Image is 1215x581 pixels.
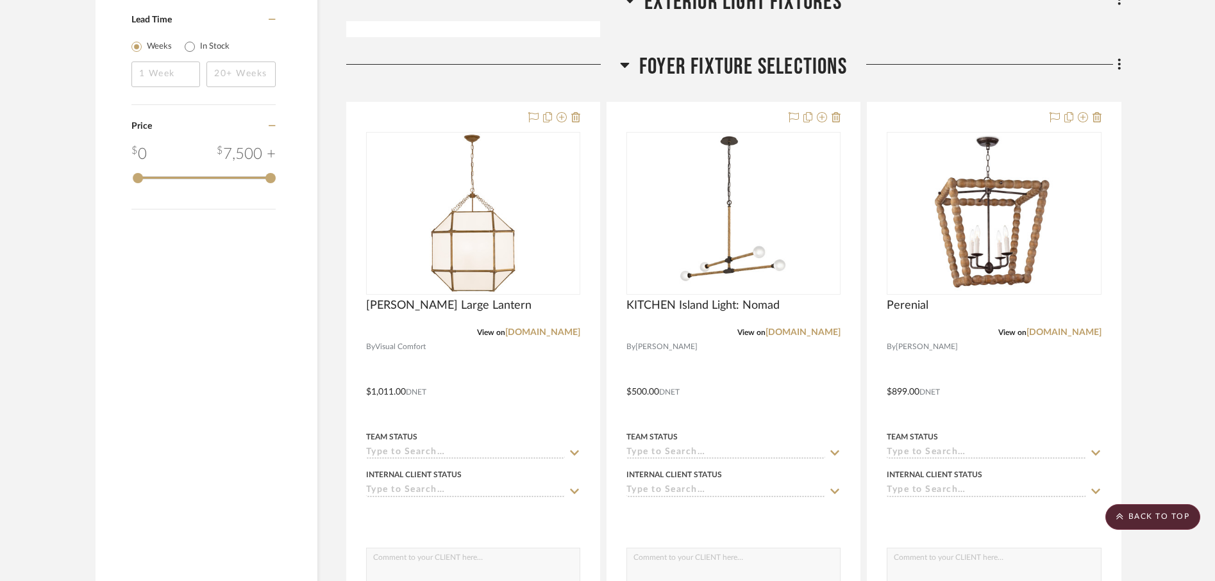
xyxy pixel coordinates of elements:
div: Internal Client Status [887,469,982,480]
a: [DOMAIN_NAME] [1026,328,1102,337]
span: By [887,341,896,353]
span: By [626,341,635,353]
div: Team Status [626,431,678,443]
input: Type to Search… [626,447,825,459]
span: [PERSON_NAME] [635,341,698,353]
input: Type to Search… [887,447,1085,459]
span: By [366,341,375,353]
a: [DOMAIN_NAME] [766,328,841,337]
img: Perenial [914,133,1074,293]
span: Perenial [887,299,928,313]
span: KITCHEN Island Light: Nomad [626,299,780,313]
label: Weeks [147,40,172,53]
div: 0 [627,133,840,294]
span: [PERSON_NAME] Large Lantern [366,299,532,313]
span: Price [131,122,152,131]
span: View on [737,329,766,336]
img: KITCHEN Island Light: Nomad [676,133,791,293]
div: 0 [131,143,147,166]
input: Type to Search… [366,447,565,459]
span: View on [998,329,1026,336]
div: Team Status [366,431,417,443]
input: Type to Search… [626,485,825,497]
span: Visual Comfort [375,341,426,353]
input: Type to Search… [887,485,1085,497]
div: Internal Client Status [626,469,722,480]
a: [DOMAIN_NAME] [505,328,580,337]
div: 7,500 + [217,143,276,166]
span: Foyer Fixture Selections [639,53,847,81]
div: Internal Client Status [366,469,462,480]
input: 1 Week [131,61,201,87]
span: [PERSON_NAME] [896,341,958,353]
label: In Stock [200,40,230,53]
scroll-to-top-button: BACK TO TOP [1105,504,1200,530]
div: Team Status [887,431,938,443]
img: Morris Large Lantern [393,133,553,293]
span: View on [477,329,505,336]
input: Type to Search… [366,485,565,497]
input: 20+ Weeks [206,61,276,87]
span: Lead Time [131,15,172,24]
